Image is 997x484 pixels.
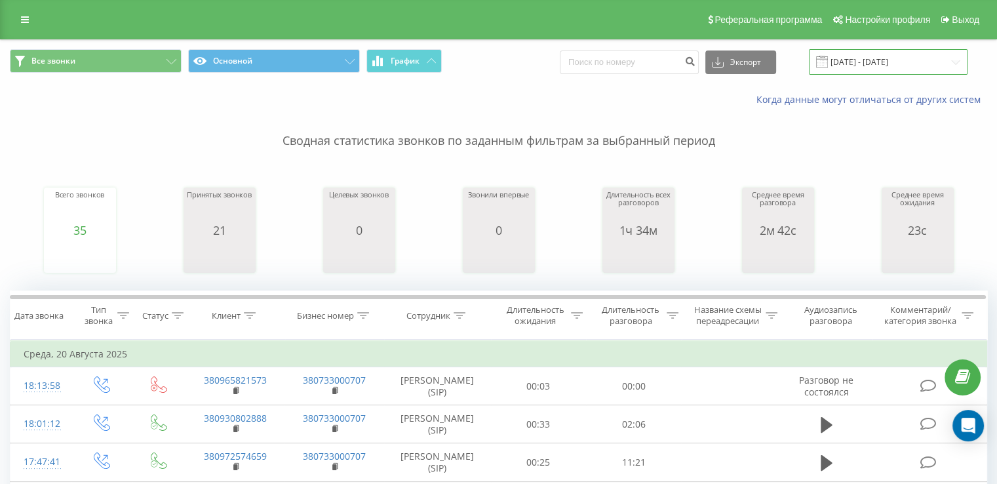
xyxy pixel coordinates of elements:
[845,14,930,25] span: Настройки профиля
[586,405,681,443] td: 02:06
[14,310,64,321] div: Дата звонка
[491,405,586,443] td: 00:33
[329,191,389,224] div: Целевых звонков
[694,304,762,327] div: Название схемы переадресации
[24,411,58,437] div: 18:01:12
[792,304,869,327] div: Аудиозапись разговора
[598,304,663,327] div: Длительность разговора
[303,374,366,386] a: 380733000707
[560,50,699,74] input: Поиск по номеру
[882,304,958,327] div: Комментарий/категория звонка
[606,191,671,224] div: Длительность всех разговоров
[204,450,267,462] a: 380972574659
[303,450,366,462] a: 380733000707
[187,191,252,224] div: Принятых звонков
[586,443,681,481] td: 11:21
[24,449,58,475] div: 17:47:41
[187,224,252,237] div: 21
[503,304,568,327] div: Длительность ожидания
[606,224,671,237] div: 1ч 34м
[204,412,267,424] a: 380930802888
[384,367,491,405] td: [PERSON_NAME] (SIP)
[705,50,776,74] button: Экспорт
[366,49,442,73] button: График
[24,373,58,399] div: 18:13:58
[745,224,811,237] div: 2м 42с
[952,14,979,25] span: Выход
[188,49,360,73] button: Основной
[885,224,950,237] div: 23с
[491,367,586,405] td: 00:03
[384,405,491,443] td: [PERSON_NAME] (SIP)
[204,374,267,386] a: 380965821573
[468,191,529,224] div: Звонили впервые
[329,224,389,237] div: 0
[745,191,811,224] div: Среднее время разговора
[756,93,987,106] a: Когда данные могут отличаться от других систем
[212,310,241,321] div: Клиент
[491,443,586,481] td: 00:25
[586,367,681,405] td: 00:00
[10,49,182,73] button: Все звонки
[799,374,853,398] span: Разговор не состоялся
[391,56,420,66] span: График
[55,191,105,224] div: Всего звонков
[55,224,105,237] div: 35
[714,14,822,25] span: Реферальная программа
[297,310,354,321] div: Бизнес номер
[303,412,366,424] a: 380733000707
[10,341,987,367] td: Среда, 20 Августа 2025
[31,56,75,66] span: Все звонки
[468,224,529,237] div: 0
[384,443,491,481] td: [PERSON_NAME] (SIP)
[142,310,168,321] div: Статус
[952,410,984,441] div: Open Intercom Messenger
[885,191,950,224] div: Среднее время ожидания
[10,106,987,150] p: Сводная статистика звонков по заданным фильтрам за выбранный период
[406,310,450,321] div: Сотрудник
[83,304,113,327] div: Тип звонка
